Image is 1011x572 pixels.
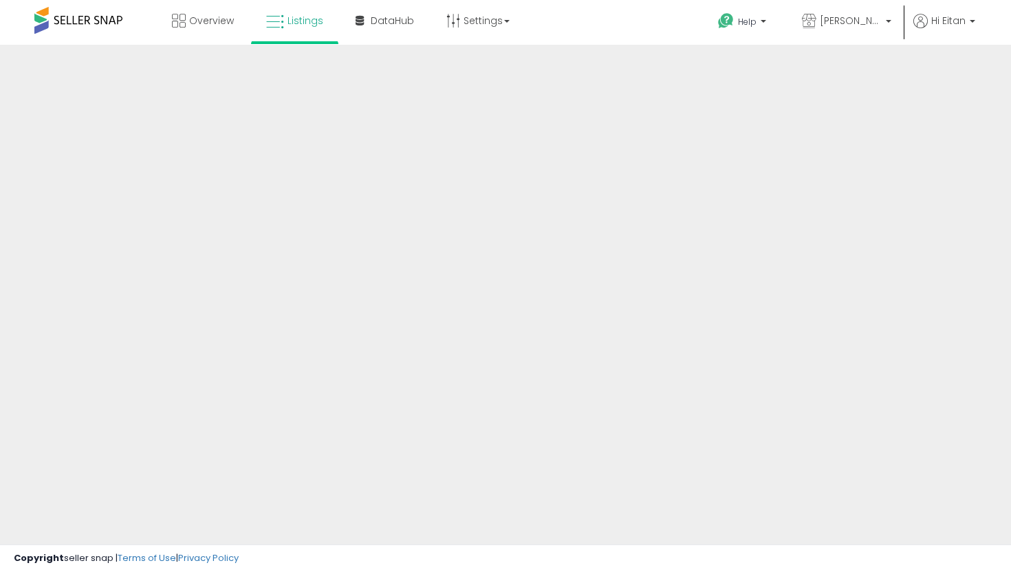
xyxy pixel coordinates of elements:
strong: Copyright [14,551,64,564]
span: DataHub [371,14,414,28]
a: Help [707,2,780,45]
i: Get Help [717,12,735,30]
span: Overview [189,14,234,28]
a: Privacy Policy [178,551,239,564]
a: Hi Eitan [913,14,975,45]
span: [PERSON_NAME] Suppliers [820,14,882,28]
div: seller snap | | [14,552,239,565]
span: Help [738,16,757,28]
a: Terms of Use [118,551,176,564]
span: Hi Eitan [931,14,966,28]
span: Listings [287,14,323,28]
